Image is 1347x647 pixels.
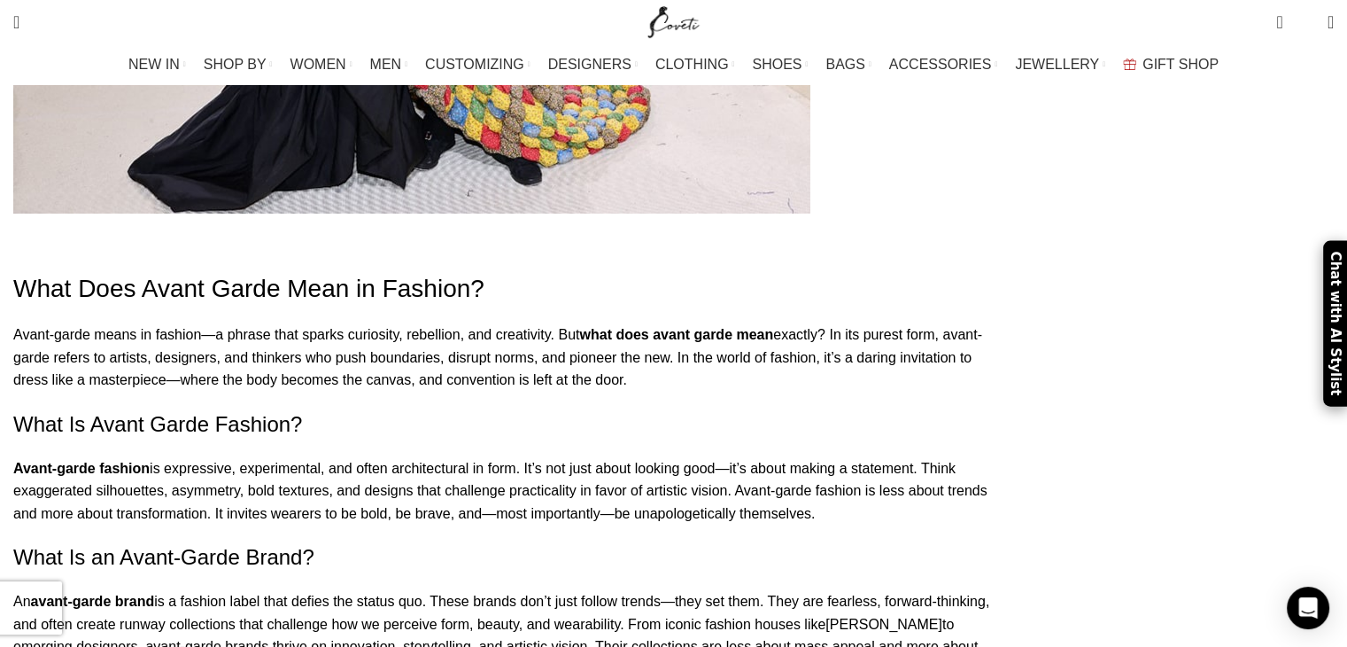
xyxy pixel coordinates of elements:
a: SHOES [752,47,808,82]
h2: What Is an Avant-Garde Brand? [13,542,997,573]
span: GIFT SHOP [1142,56,1219,73]
span: ACCESSORIES [889,56,992,73]
a: DESIGNERS [548,47,638,82]
span: CUSTOMIZING [425,56,524,73]
p: is expressive, experimental, and often architectural in form. It’s not just about looking good—it... [13,457,997,526]
a: GIFT SHOP [1123,47,1219,82]
span: WOMEN [290,56,346,73]
img: GiftBag [1123,58,1136,70]
div: Open Intercom Messenger [1287,587,1329,629]
a: WOMEN [290,47,352,82]
h2: What Is Avant Garde Fashion? [13,409,997,440]
a: MEN [370,47,407,82]
h1: What Does Avant Garde Mean in Fashion? [13,271,997,306]
a: 0 [1267,4,1291,40]
a: [PERSON_NAME] [825,617,942,632]
span: BAGS [825,56,864,73]
a: Site logo [644,13,703,28]
a: Search [4,4,28,40]
span: 0 [1300,18,1313,31]
span: MEN [370,56,402,73]
a: CLOTHING [655,47,735,82]
a: SHOP BY [204,47,273,82]
a: JEWELLERY [1015,47,1105,82]
span: DESIGNERS [548,56,631,73]
div: Main navigation [4,47,1343,82]
p: Avant-garde means in fashion—a phrase that sparks curiosity, rebellion, and creativity. But exact... [13,323,997,392]
a: CUSTOMIZING [425,47,530,82]
span: SHOES [752,56,801,73]
strong: what does avant garde mean [579,327,773,342]
span: 0 [1278,9,1291,22]
span: SHOP BY [204,56,267,73]
strong: Avant-garde fashion [13,461,150,476]
strong: avant-garde brand [31,594,155,609]
a: NEW IN [128,47,186,82]
span: NEW IN [128,56,180,73]
a: ACCESSORIES [889,47,998,82]
div: My Wishlist [1297,4,1314,40]
span: CLOTHING [655,56,729,73]
a: BAGS [825,47,871,82]
span: JEWELLERY [1015,56,1099,73]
